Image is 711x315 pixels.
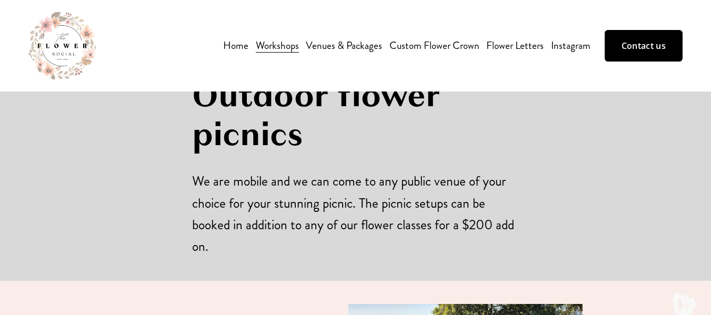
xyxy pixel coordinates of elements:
[306,37,382,55] a: Venues & Packages
[486,37,544,55] a: Flower Letters
[28,12,96,79] img: The Flower Social
[389,37,479,55] a: Custom Flower Crown
[551,37,590,55] a: Instagram
[256,37,299,55] a: folder dropdown
[192,170,519,257] p: We are mobile and we can come to any public venue of your choice for your stunning picnic. The pi...
[192,76,519,154] h1: Outdoor flower picnics
[223,37,248,55] a: Home
[256,38,299,54] span: Workshops
[605,30,683,62] a: Contact us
